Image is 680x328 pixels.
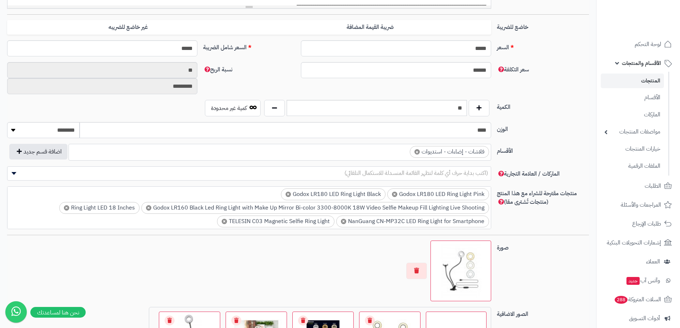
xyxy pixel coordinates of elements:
span: جديد [626,277,640,285]
span: × [64,205,69,211]
img: logo-2.png [631,18,673,33]
a: Remove file [298,316,308,326]
a: المنتجات [601,74,664,88]
a: الماركات [601,107,664,122]
span: × [414,149,420,155]
label: الصور الاضافية [494,307,592,318]
span: الطلبات [645,181,661,191]
li: Godox LR180 LED Ring Light Black [281,188,386,200]
span: منتجات مقترحة للشراء مع هذا المنتج (منتجات تُشترى معًا) [497,189,577,206]
label: ضريبة القيمة المضافة [249,20,491,35]
a: Remove file [365,316,375,326]
a: خيارات المنتجات [601,141,664,157]
label: غير خاضع للضريبه [7,20,249,35]
label: السعر [494,40,592,52]
a: لوحة التحكم [601,36,676,53]
li: Ring Light LED 18 Inches [59,202,140,214]
label: خاضع للضريبة [494,20,592,31]
a: المراجعات والأسئلة [601,196,676,213]
span: المراجعات والأسئلة [621,200,661,210]
span: × [222,219,227,224]
span: السلات المتروكة [614,294,661,304]
span: × [286,192,291,197]
li: Godox LR180 LED Ring Light Pink [387,188,489,200]
a: مواصفات المنتجات [601,124,664,140]
label: الكمية [494,100,592,111]
span: لوحة التحكم [635,39,661,49]
a: السلات المتروكة288 [601,291,676,308]
a: أدوات التسويق [601,310,676,327]
button: اضافة قسم جديد [9,144,67,160]
span: نسبة الربح [203,65,232,74]
span: طلبات الإرجاع [632,219,661,229]
span: وآتس آب [626,276,660,286]
span: الأقسام والمنتجات [622,58,661,68]
a: طلبات الإرجاع [601,215,676,232]
span: × [341,219,346,224]
li: TELESIN C03 Magnetic Selfie Ring Light [217,216,334,227]
li: فلاشات - إضاءات - استديوات [410,146,489,158]
label: صورة [494,241,592,252]
li: NanGuang CN-MP32C LED Ring Light for Smartphone [336,216,489,227]
label: الوزن [494,122,592,133]
a: العملاء [601,253,676,270]
span: سعر التكلفة [497,65,529,74]
a: الطلبات [601,177,676,195]
span: × [146,205,151,211]
label: السعر شامل الضريبة [200,40,298,52]
a: Remove file [165,316,175,326]
span: 288 [615,296,628,304]
label: الأقسام [494,144,592,155]
span: الماركات / العلامة التجارية [497,170,560,178]
img: 1695736605-25555-100x100.jpg [434,244,488,298]
a: الملفات الرقمية [601,158,664,174]
a: إشعارات التحويلات البنكية [601,234,676,251]
span: أدوات التسويق [629,313,660,323]
span: إشعارات التحويلات البنكية [607,238,661,248]
a: وآتس آبجديد [601,272,676,289]
a: Remove file [231,316,241,326]
span: العملاء [646,257,660,267]
a: الأقسام [601,90,664,105]
span: × [392,192,397,197]
span: (اكتب بداية حرف أي كلمة لتظهر القائمة المنسدلة للاستكمال التلقائي) [344,169,488,177]
li: Godox LR160 Black Led Ring Light with Make Up Mirror Bi-color 3300-8000K 18W Video Selfie Makeup ... [141,202,489,214]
